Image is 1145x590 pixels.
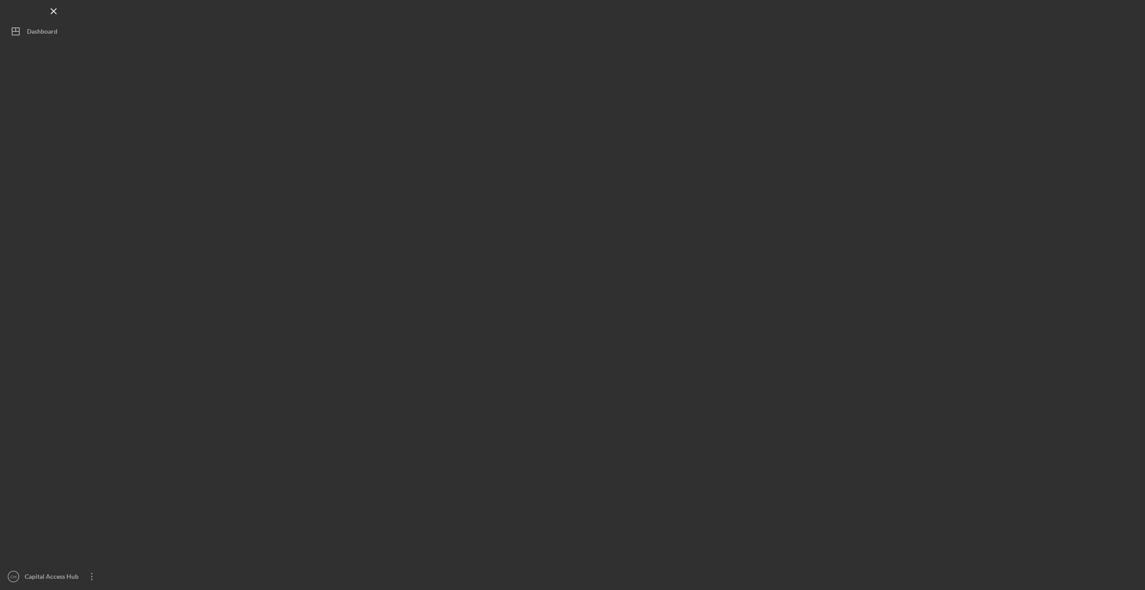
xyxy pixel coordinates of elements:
[27,22,57,43] div: Dashboard
[4,568,103,586] button: CHCapital Access Hub
[22,568,81,588] div: Capital Access Hub
[4,22,103,40] button: Dashboard
[10,574,17,579] text: CH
